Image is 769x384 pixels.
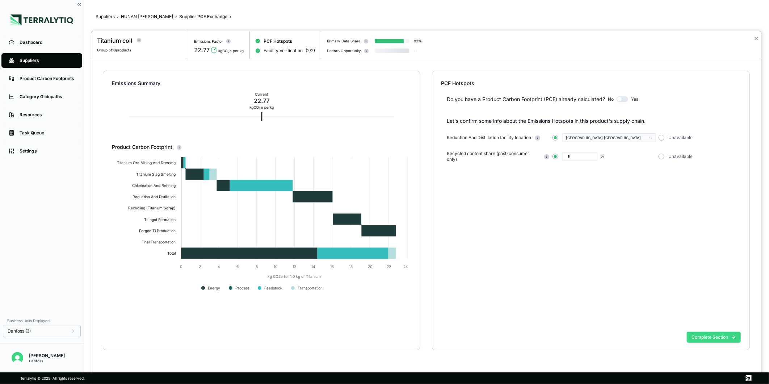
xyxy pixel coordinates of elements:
[306,48,315,54] span: ( 2 / 2 )
[264,48,303,54] span: Facility Verification
[608,96,614,102] span: No
[687,332,741,343] button: Complete Section
[669,135,693,141] span: Unavailable
[117,160,176,165] text: Titanium Ore Mining And Dressing
[414,49,417,53] span: --
[268,275,321,279] text: kg CO2e for 1.0 kg of Titanium
[403,264,408,269] text: 24
[274,264,277,269] text: 10
[368,264,372,269] text: 20
[754,34,759,43] button: Close
[293,264,296,269] text: 12
[235,286,249,290] text: Process
[112,80,412,87] div: Emissions Summary
[447,135,531,141] span: Reduction And Distillation facility location
[128,206,176,210] text: Recycling (Titanium Scrap)
[264,38,292,44] span: PCF Hotspots
[249,92,274,96] div: Current
[112,143,412,151] div: Product Carbon Footprint
[199,264,201,269] text: 2
[311,264,315,269] text: 14
[566,135,647,140] div: [GEOGRAPHIC_DATA] [GEOGRAPHIC_DATA]
[349,264,353,269] text: 18
[447,117,741,125] p: Let's confirm some info about the Emissions Hotspots in this product's supply chain.
[167,251,176,255] text: Total
[631,96,638,102] span: Yes
[194,46,210,54] div: 22.77
[563,133,655,142] button: [GEOGRAPHIC_DATA] [GEOGRAPHIC_DATA]
[228,50,230,54] sub: 2
[97,48,131,52] span: Group of 18 products
[447,96,605,103] div: Do you have a Product Carbon Footprint (PCF) already calculated?
[208,286,220,291] text: Energy
[136,172,176,177] text: Titanium Slag Smelting
[97,36,132,45] div: Titanium coil
[249,105,274,109] div: kg CO e per kg
[447,151,540,162] span: Recycled content share (post-consumer only)
[327,39,361,43] div: Primary Data Share
[218,49,244,53] div: kgCO e per kg
[194,39,223,43] div: Emissions Factor
[180,264,182,269] text: 0
[236,264,239,269] text: 6
[133,195,176,199] text: Reduction And Distillation
[298,286,323,291] text: Transportation
[139,229,176,233] text: Forged Ti Production
[259,107,261,110] sub: 2
[330,264,334,269] text: 16
[327,49,361,53] div: Decarb Opportunity
[441,80,741,87] div: PCF Hotspots
[669,154,693,159] span: Unavailable
[264,286,282,290] text: Feedstock
[218,264,220,269] text: 4
[142,240,176,245] text: Final Transportation
[256,264,258,269] text: 8
[414,39,422,43] div: 83 %
[387,264,391,269] text: 22
[132,183,176,188] text: Chlorination And Refining
[600,154,605,159] div: %
[249,96,274,105] div: 22.77
[211,47,217,53] svg: View audit trail
[144,217,176,222] text: Ti Ingot Formation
